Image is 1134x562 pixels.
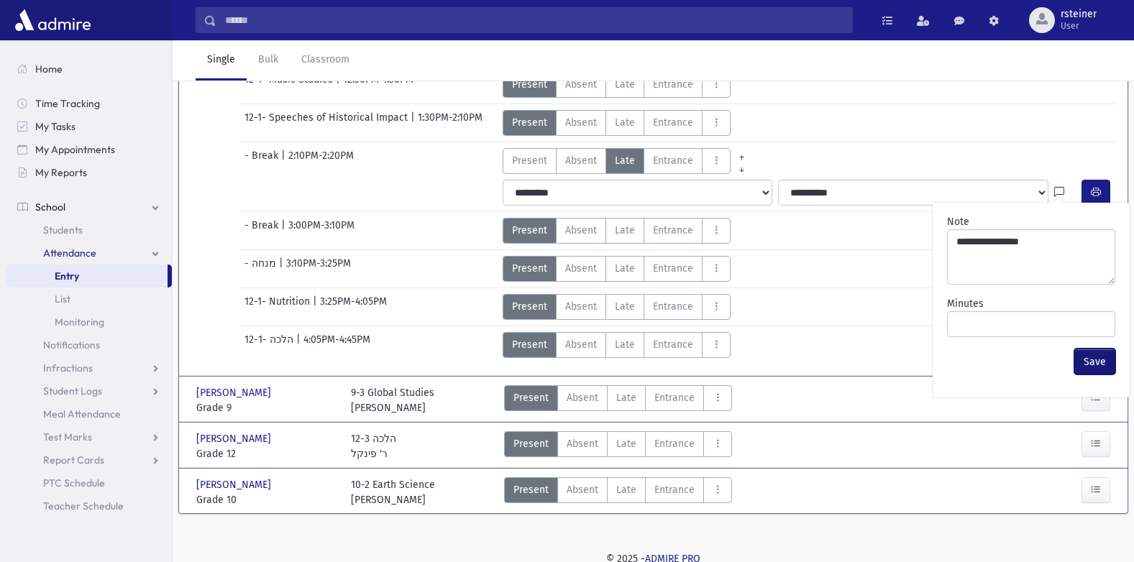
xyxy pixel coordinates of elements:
[567,390,598,405] span: Absent
[565,223,597,238] span: Absent
[653,115,693,130] span: Entrance
[512,153,547,168] span: Present
[565,261,597,276] span: Absent
[320,294,387,320] span: 3:25PM-4:05PM
[6,333,172,356] a: Notifications
[504,385,732,415] div: AttTypes
[35,120,76,133] span: My Tasks
[503,110,731,136] div: AttTypes
[247,40,290,80] a: Bulk
[616,390,636,405] span: Late
[653,223,693,238] span: Entrance
[196,400,337,415] span: Grade 9
[43,338,100,351] span: Notifications
[616,482,636,497] span: Late
[503,294,731,320] div: AttTypes
[244,294,313,320] span: 12-1- Nutrition
[615,115,635,130] span: Late
[343,72,413,98] span: 12:50PM-1:30PM
[35,63,63,75] span: Home
[351,431,396,461] div: 12-3 הלכה ר' פינקל
[654,390,695,405] span: Entrance
[196,40,247,80] a: Single
[512,337,547,352] span: Present
[512,261,547,276] span: Present
[565,77,597,92] span: Absent
[35,201,65,213] span: School
[6,287,172,310] a: List
[411,110,418,136] span: |
[244,332,296,358] span: 12-1- הלכה
[503,332,731,358] div: AttTypes
[290,40,361,80] a: Classroom
[615,299,635,314] span: Late
[1061,20,1097,32] span: User
[43,384,102,397] span: Student Logs
[616,436,636,451] span: Late
[35,143,115,156] span: My Appointments
[43,361,93,374] span: Infractions
[947,214,969,229] label: Note
[196,492,337,507] span: Grade 10
[567,436,598,451] span: Absent
[43,430,92,443] span: Test Marks
[244,110,411,136] span: 12-1- Speeches of Historical Impact
[6,356,172,379] a: Infractions
[615,337,635,352] span: Late
[6,218,172,241] a: Students
[35,166,87,179] span: My Reports
[512,77,547,92] span: Present
[244,72,336,98] span: 12-1- Music Studies
[303,332,370,358] span: 4:05PM-4:45PM
[196,446,337,461] span: Grade 12
[336,72,343,98] span: |
[653,337,693,352] span: Entrance
[6,471,172,494] a: PTC Schedule
[281,218,288,244] span: |
[503,218,731,244] div: AttTypes
[313,294,320,320] span: |
[55,315,104,328] span: Monitoring
[244,256,279,282] span: - מנחה
[279,256,286,282] span: |
[615,153,635,168] span: Late
[12,6,94,34] img: AdmirePro
[947,296,984,311] label: Minutes
[196,477,274,492] span: [PERSON_NAME]
[351,385,434,415] div: 9-3 Global Studies [PERSON_NAME]
[288,218,355,244] span: 3:00PM-3:10PM
[6,57,172,80] a: Home
[615,261,635,276] span: Late
[296,332,303,358] span: |
[653,261,693,276] span: Entrance
[512,115,547,130] span: Present
[418,110,483,136] span: 1:30PM-2:10PM
[286,256,351,282] span: 3:10PM-3:25PM
[503,256,731,282] div: AttTypes
[288,148,354,174] span: 2:10PM-2:20PM
[6,379,172,402] a: Student Logs
[565,299,597,314] span: Absent
[615,77,635,92] span: Late
[35,97,100,110] span: Time Tracking
[513,482,549,497] span: Present
[55,270,79,282] span: Entry
[653,299,693,314] span: Entrance
[351,477,435,507] div: 10-2 Earth Science [PERSON_NAME]
[196,431,274,446] span: [PERSON_NAME]
[565,337,597,352] span: Absent
[43,407,121,420] span: Meal Attendance
[216,7,852,33] input: Search
[504,477,732,507] div: AttTypes
[196,385,274,400] span: [PERSON_NAME]
[244,148,281,174] span: - Break
[565,115,597,130] span: Absent
[244,218,281,244] span: - Break
[6,195,172,218] a: School
[504,431,732,461] div: AttTypes
[6,92,172,115] a: Time Tracking
[281,148,288,174] span: |
[43,499,124,512] span: Teacher Schedule
[43,476,105,489] span: PTC Schedule
[6,138,172,161] a: My Appointments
